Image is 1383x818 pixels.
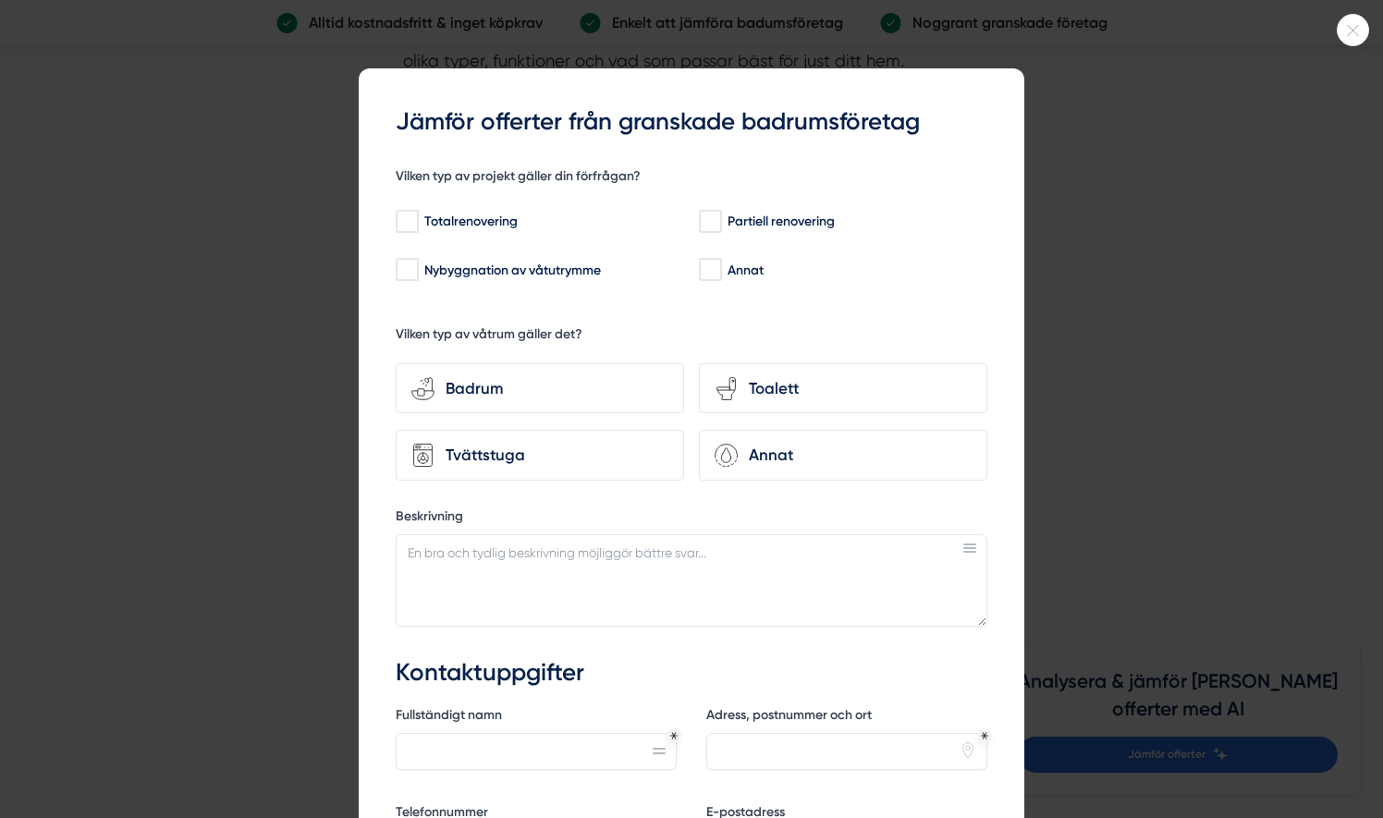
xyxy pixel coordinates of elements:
[981,732,988,739] div: Obligatoriskt
[396,167,641,190] h5: Vilken typ av projekt gäller din förfrågan?
[396,261,417,279] input: Nybyggnation av våtutrymme
[396,507,987,531] label: Beskrivning
[706,706,987,729] label: Adress, postnummer och ort
[670,732,678,739] div: Obligatoriskt
[396,656,987,690] h3: Kontaktuppgifter
[396,105,987,139] h3: Jämför offerter från granskade badrumsföretag
[699,213,720,231] input: Partiell renovering
[396,706,677,729] label: Fullständigt namn
[699,261,720,279] input: Annat
[396,213,417,231] input: Totalrenovering
[396,325,582,348] h5: Vilken typ av våtrum gäller det?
